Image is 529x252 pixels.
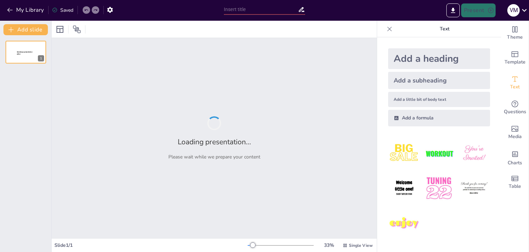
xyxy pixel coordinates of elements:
img: 7.jpeg [388,207,420,240]
span: Charts [508,159,522,167]
span: Sendsteps presentation editor [17,51,32,55]
span: Template [505,58,526,66]
div: Add charts and graphs [501,145,529,170]
div: Add a little bit of body text [388,92,490,107]
div: Slide 1 / 1 [54,242,248,249]
div: Layout [54,24,65,35]
span: Media [508,133,522,140]
span: Position [73,25,81,33]
div: 33 % [321,242,337,249]
span: Single View [349,243,373,248]
div: V M [507,4,520,17]
img: 5.jpeg [423,172,455,204]
p: Text [395,21,494,37]
img: 1.jpeg [388,137,420,169]
button: V M [507,3,520,17]
button: Add slide [3,24,48,35]
p: Please wait while we prepare your content [168,154,260,160]
span: Table [509,183,521,190]
div: Add a heading [388,48,490,69]
input: Insert title [224,4,298,14]
span: Questions [504,108,526,116]
div: Saved [52,7,73,13]
span: Text [510,83,520,91]
button: My Library [5,4,47,16]
h2: Loading presentation... [178,137,251,147]
img: 2.jpeg [423,137,455,169]
div: Add images, graphics, shapes or video [501,120,529,145]
div: Add text boxes [501,70,529,95]
div: Add a subheading [388,72,490,89]
button: Export to PowerPoint [446,3,460,17]
div: Add a formula [388,110,490,126]
div: Get real-time input from your audience [501,95,529,120]
img: 3.jpeg [458,137,490,169]
div: Change the overall theme [501,21,529,46]
img: 4.jpeg [388,172,420,204]
button: Present [461,3,496,17]
div: Add ready made slides [501,46,529,70]
div: Add a table [501,170,529,195]
div: 1 [6,41,46,64]
img: 6.jpeg [458,172,490,204]
span: Theme [507,33,523,41]
div: 1 [38,55,44,61]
